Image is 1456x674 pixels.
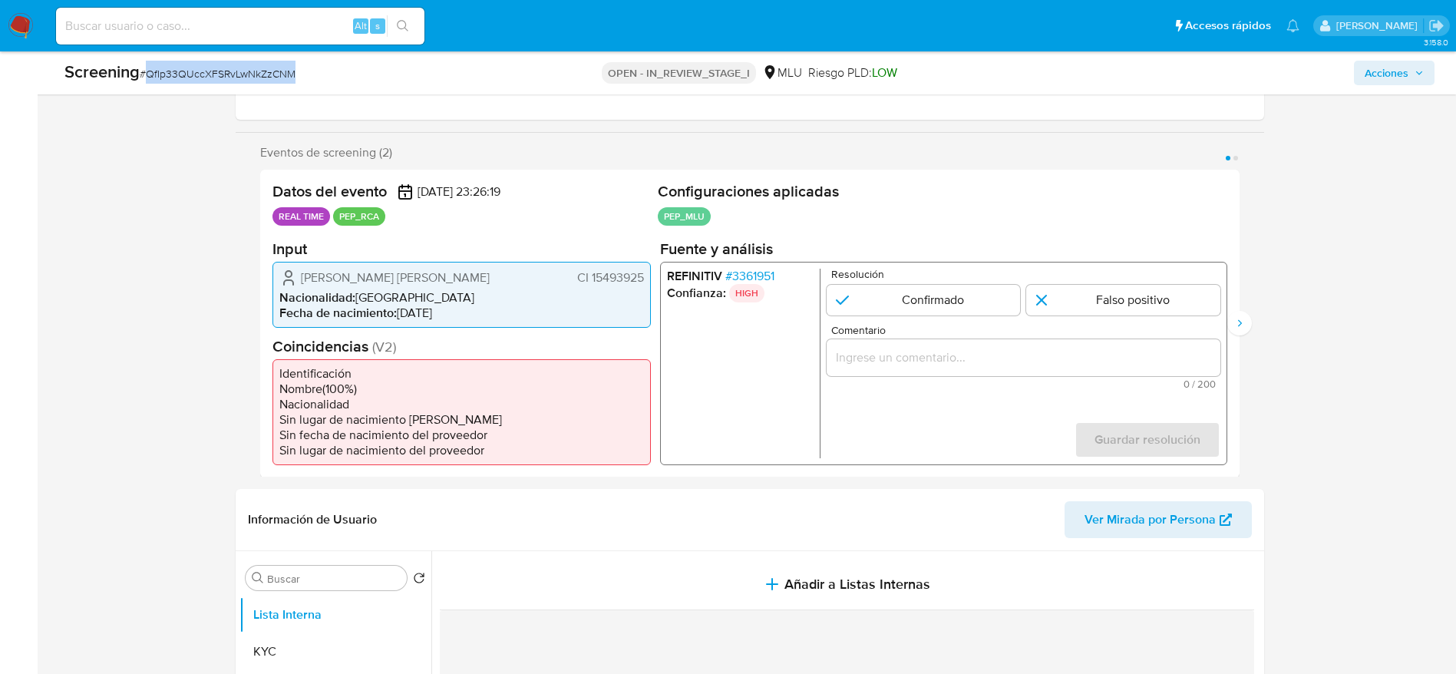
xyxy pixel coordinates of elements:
[64,59,140,84] b: Screening
[872,64,897,81] span: LOW
[56,16,424,36] input: Buscar usuario o caso...
[1065,501,1252,538] button: Ver Mirada por Persona
[375,18,380,33] span: s
[140,66,295,81] span: # QfIp33QUccXFSRvLwNkZzCNM
[355,18,367,33] span: Alt
[239,633,431,670] button: KYC
[1286,19,1299,32] a: Notificaciones
[239,596,431,633] button: Lista Interna
[267,572,401,586] input: Buscar
[387,15,418,37] button: search-icon
[1085,501,1216,538] span: Ver Mirada por Persona
[1428,18,1444,34] a: Salir
[1354,61,1435,85] button: Acciones
[1336,18,1423,33] p: ext_royacach@mercadolibre.com
[762,64,802,81] div: MLU
[248,512,377,527] h1: Información de Usuario
[602,62,756,84] p: OPEN - IN_REVIEW_STAGE_I
[1185,18,1271,34] span: Accesos rápidos
[808,64,897,81] span: Riesgo PLD:
[1365,61,1408,85] span: Acciones
[413,572,425,589] button: Volver al orden por defecto
[1424,36,1448,48] span: 3.158.0
[252,572,264,584] button: Buscar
